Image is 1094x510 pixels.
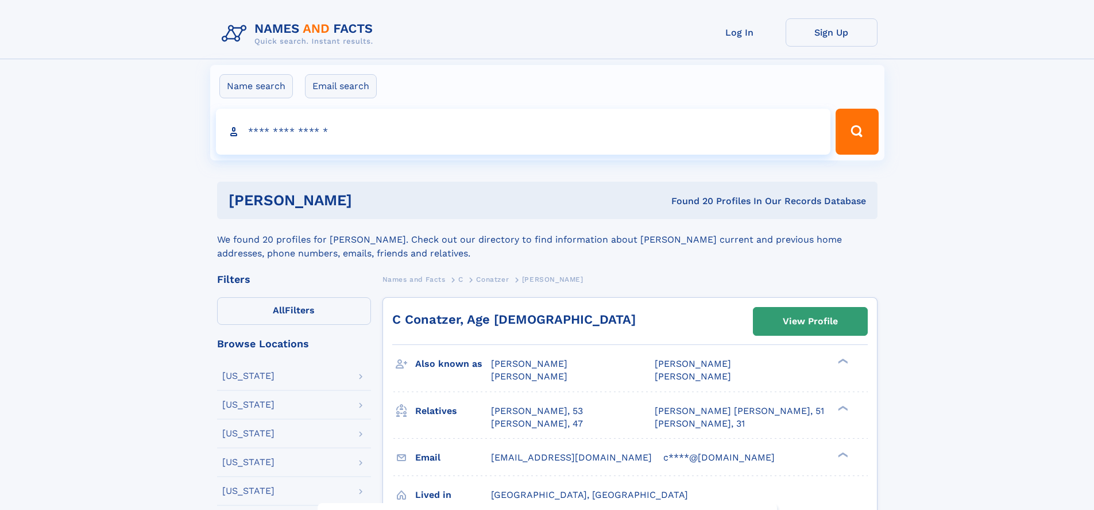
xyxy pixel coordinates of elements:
h1: [PERSON_NAME] [229,193,512,208]
span: All [273,305,285,316]
a: C [458,272,463,286]
span: Conatzer [476,275,509,283]
div: [US_STATE] [222,458,275,467]
div: [US_STATE] [222,371,275,381]
a: [PERSON_NAME], 31 [655,417,745,430]
div: [US_STATE] [222,429,275,438]
span: [PERSON_NAME] [655,371,731,382]
span: [PERSON_NAME] [491,371,567,382]
h3: Email [415,448,491,467]
span: [PERSON_NAME] [655,358,731,369]
span: [EMAIL_ADDRESS][DOMAIN_NAME] [491,452,652,463]
div: [US_STATE] [222,486,275,496]
a: C Conatzer, Age [DEMOGRAPHIC_DATA] [392,312,636,327]
div: ❯ [835,451,849,458]
a: [PERSON_NAME] [PERSON_NAME], 51 [655,405,824,417]
div: ❯ [835,404,849,412]
div: Found 20 Profiles In Our Records Database [512,195,866,208]
img: Logo Names and Facts [217,18,382,49]
button: Search Button [836,109,878,155]
div: We found 20 profiles for [PERSON_NAME]. Check out our directory to find information about [PERSON... [217,219,877,260]
span: [PERSON_NAME] [522,275,583,283]
span: [PERSON_NAME] [491,358,567,369]
input: search input [216,109,831,155]
h3: Relatives [415,401,491,421]
div: Browse Locations [217,339,371,349]
a: Log In [694,18,786,47]
div: View Profile [783,308,838,335]
label: Filters [217,297,371,325]
a: [PERSON_NAME], 53 [491,405,583,417]
h3: Lived in [415,485,491,505]
a: Sign Up [786,18,877,47]
a: Conatzer [476,272,509,286]
div: [US_STATE] [222,400,275,409]
span: C [458,275,463,283]
span: [GEOGRAPHIC_DATA], [GEOGRAPHIC_DATA] [491,489,688,500]
a: View Profile [753,308,867,335]
a: [PERSON_NAME], 47 [491,417,583,430]
div: Filters [217,274,371,285]
div: ❯ [835,358,849,365]
label: Name search [219,74,293,98]
label: Email search [305,74,377,98]
h3: Also known as [415,354,491,374]
a: Names and Facts [382,272,446,286]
